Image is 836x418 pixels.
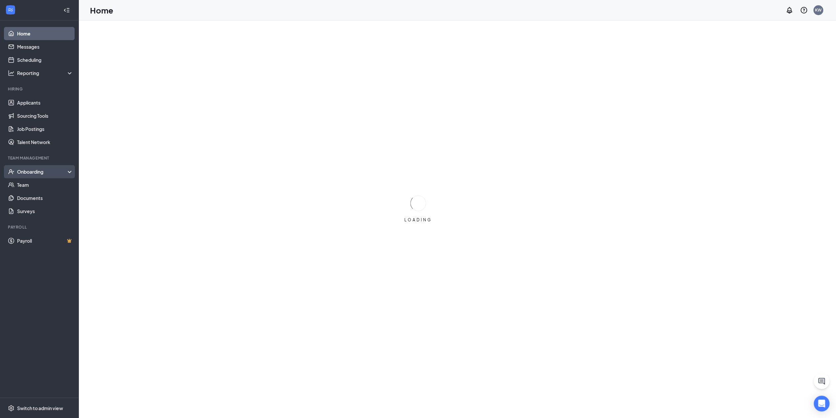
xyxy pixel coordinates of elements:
[815,7,822,13] div: KW
[17,70,74,76] div: Reporting
[17,96,73,109] a: Applicants
[17,53,73,66] a: Scheduling
[814,396,829,411] div: Open Intercom Messenger
[814,373,829,389] button: ChatActive
[7,7,14,13] svg: WorkstreamLogo
[17,27,73,40] a: Home
[8,168,14,175] svg: UserCheck
[17,234,73,247] a: PayrollCrown
[17,168,68,175] div: Onboarding
[818,377,825,385] svg: ChatActive
[8,155,72,161] div: Team Management
[8,70,14,76] svg: Analysis
[17,191,73,205] a: Documents
[800,6,808,14] svg: QuestionInfo
[17,178,73,191] a: Team
[63,7,70,13] svg: Collapse
[17,135,73,149] a: Talent Network
[8,405,14,411] svg: Settings
[785,6,793,14] svg: Notifications
[17,405,63,411] div: Switch to admin view
[17,40,73,53] a: Messages
[8,224,72,230] div: Payroll
[90,5,113,16] h1: Home
[17,205,73,218] a: Surveys
[402,217,435,223] div: LOADING
[8,86,72,92] div: Hiring
[17,122,73,135] a: Job Postings
[17,109,73,122] a: Sourcing Tools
